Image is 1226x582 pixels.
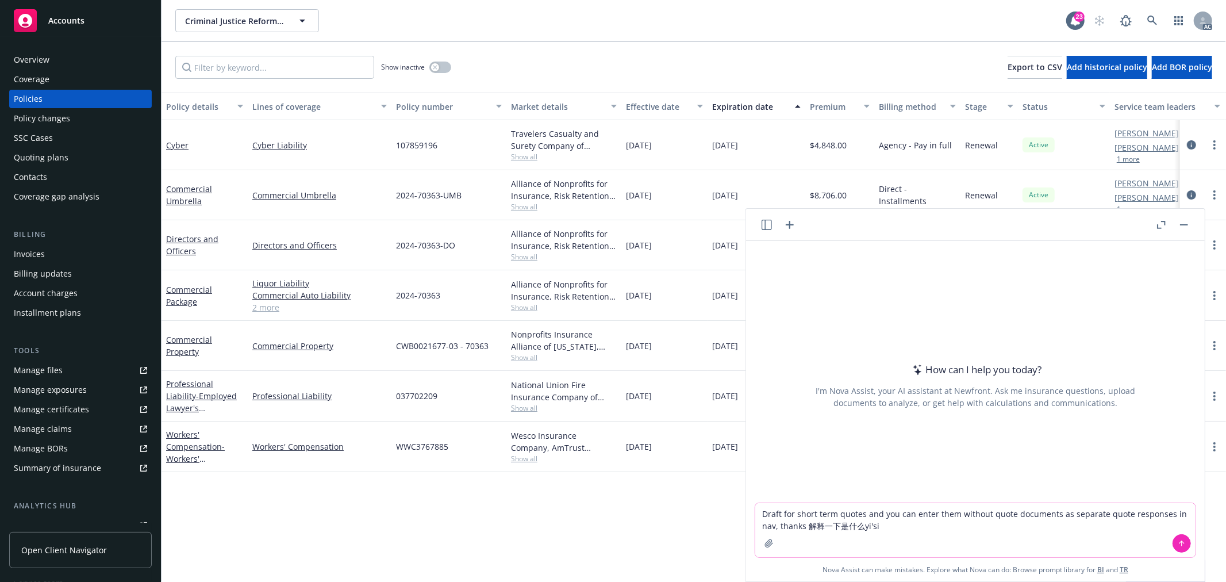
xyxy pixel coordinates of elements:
div: Account charges [14,284,78,303]
a: Contacts [9,168,152,186]
a: Manage files [9,361,152,380]
div: Tools [9,345,152,357]
button: Export to CSV [1008,56,1062,79]
span: Direct - Installments [879,183,956,207]
span: [DATE] [712,239,738,251]
div: Installment plans [14,304,81,322]
button: Market details [506,93,621,120]
a: more [1208,238,1221,252]
span: $4,848.00 [810,139,847,151]
button: Premium [805,93,874,120]
a: Start snowing [1088,9,1111,32]
a: more [1208,289,1221,303]
div: Summary of insurance [14,459,101,477]
span: - Employed Lawyer's Professional Liability [166,390,237,438]
div: Manage exposures [14,381,87,399]
a: Directors and Officers [252,239,387,251]
button: Effective date [621,93,708,120]
div: Nonprofits Insurance Alliance of [US_STATE], Inc., Nonprofits Insurance Alliance of [US_STATE], I... [511,328,617,353]
span: 2024-70363-UMB [396,189,462,201]
div: Service team leaders [1114,101,1208,113]
button: Add historical policy [1067,56,1147,79]
button: Policy number [391,93,506,120]
span: Show all [511,252,617,262]
a: Billing updates [9,265,152,283]
a: more [1208,188,1221,202]
button: Stage [960,93,1018,120]
span: [DATE] [712,189,738,201]
a: Commercial Property [252,340,387,352]
div: Policy changes [14,109,70,128]
span: Add historical policy [1067,62,1147,72]
a: Commercial Property [166,334,212,357]
span: Show all [511,303,617,312]
button: 1 more [1117,156,1140,163]
button: Status [1018,93,1110,120]
span: Open Client Navigator [21,544,107,556]
span: 2024-70363-DO [396,239,455,251]
a: circleInformation [1185,138,1198,152]
span: Show inactive [381,62,425,72]
a: Account charges [9,284,152,303]
div: Wesco Insurance Company, AmTrust Financial Services [511,430,617,454]
textarea: Draft for short term quotes and you can enter them without quote documents as separate quote resp... [755,503,1196,557]
span: CWB0021677-03 - 70363 [396,340,489,352]
a: [PERSON_NAME] [1114,177,1179,189]
button: Criminal Justice Reform Foundation [175,9,319,32]
span: [DATE] [626,289,652,301]
span: - Workers' Compensation [166,441,225,476]
div: Expiration date [712,101,788,113]
input: Filter by keyword... [175,56,374,79]
span: [DATE] [712,441,738,453]
div: Billing updates [14,265,72,283]
div: Alliance of Nonprofits for Insurance, Risk Retention Group, Inc., Nonprofits Insurance Alliance o... [511,228,617,252]
a: [PERSON_NAME] [1114,127,1179,139]
div: Billing method [879,101,943,113]
a: Search [1141,9,1164,32]
div: Manage BORs [14,439,68,458]
span: 2024-70363 [396,289,440,301]
span: [DATE] [712,340,738,352]
a: TR [1120,565,1128,575]
div: Contacts [14,168,47,186]
div: Coverage [14,70,49,89]
a: Professional Liability [252,390,387,402]
div: National Union Fire Insurance Company of [GEOGRAPHIC_DATA], [GEOGRAPHIC_DATA], AIG, CRC Group [511,379,617,403]
span: [DATE] [626,390,652,402]
a: Overview [9,51,152,69]
div: Invoices [14,245,45,263]
div: Manage claims [14,420,72,438]
button: Lines of coverage [248,93,391,120]
a: BI [1097,565,1104,575]
a: Commercial Auto Liability [252,289,387,301]
div: Analytics hub [9,500,152,512]
span: Show all [511,353,617,362]
a: Summary of insurance [9,459,152,477]
a: more [1208,339,1221,353]
span: Show all [511,152,617,162]
span: Renewal [965,139,998,151]
div: Alliance of Nonprofits for Insurance, Risk Retention Group, Inc., Nonprofits Insurance Alliance o... [511,178,617,202]
div: Market details [511,101,604,113]
a: Professional Liability [166,378,237,438]
div: Lines of coverage [252,101,374,113]
div: 23 [1074,12,1085,22]
a: Manage exposures [9,381,152,399]
div: SSC Cases [14,129,53,147]
span: Show all [511,202,617,212]
div: Policies [14,90,43,108]
span: [DATE] [626,340,652,352]
span: $8,706.00 [810,189,847,201]
a: Switch app [1167,9,1190,32]
div: Status [1023,101,1093,113]
a: Quoting plans [9,148,152,167]
a: Loss summary generator [9,516,152,535]
span: Show all [511,454,617,464]
div: Premium [810,101,857,113]
a: Commercial Package [166,284,212,307]
button: Policy details [162,93,248,120]
span: [DATE] [626,441,652,453]
div: Loss summary generator [14,516,109,535]
a: circleInformation [1185,188,1198,202]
